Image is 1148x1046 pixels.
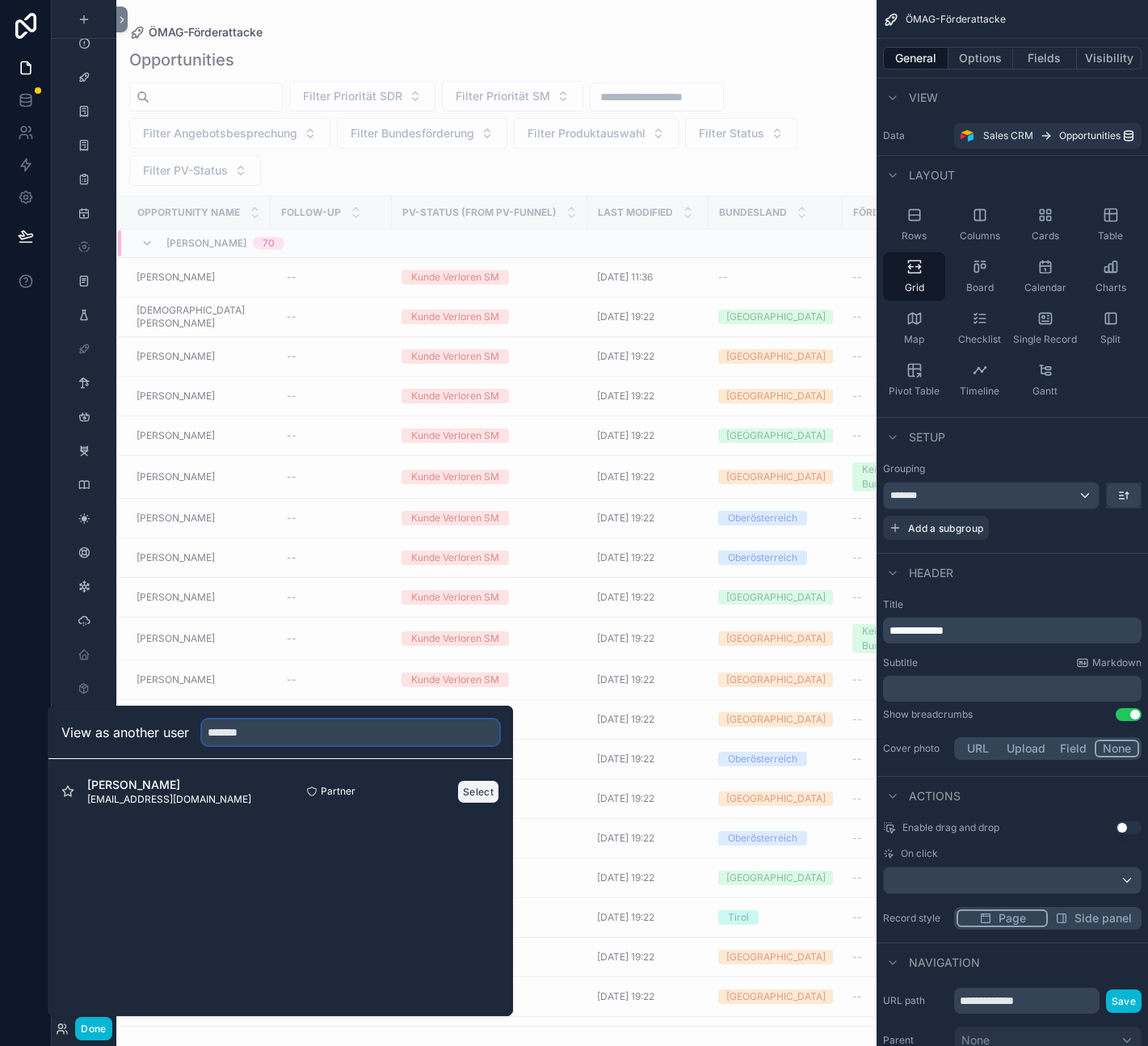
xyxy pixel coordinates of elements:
span: Setup [909,429,945,445]
span: Map [904,333,924,346]
button: Columns [948,200,1011,249]
a: Sales CRMOpportunities [954,123,1142,149]
span: Layout [909,167,955,183]
button: Calendar [1014,252,1076,301]
button: Add a subgroup [883,516,989,540]
div: scrollable content [883,618,1142,643]
label: Title [883,598,1142,611]
span: Cards [1032,230,1059,243]
span: Gantt [1032,385,1058,398]
span: Header [909,565,953,581]
div: scrollable content [883,676,1142,702]
span: Actions [909,788,961,804]
span: Add a subgroup [908,522,983,534]
button: Grid [883,252,945,301]
button: Split [1079,304,1142,352]
span: [PERSON_NAME] [87,777,251,793]
button: Visibility [1077,47,1142,70]
button: Pivot Table [883,356,945,404]
button: Single Record [1014,304,1076,352]
button: Table [1079,200,1142,249]
button: Checklist [948,304,1011,352]
button: URL [957,740,999,757]
button: Field [1053,740,1095,757]
span: Enable drag and drop [902,821,999,834]
div: Show breadcrumbs [883,708,973,721]
span: Pivot Table [889,385,940,398]
span: Navigation [909,955,980,971]
button: Fields [1013,47,1078,70]
button: Rows [883,200,945,249]
button: Board [948,252,1011,301]
span: Split [1100,333,1121,346]
label: Subtitle [883,656,918,669]
button: Charts [1079,252,1142,301]
span: Markdown [1092,656,1142,669]
label: Record style [883,912,948,925]
span: Table [1098,230,1123,243]
span: Calendar [1024,281,1066,294]
label: URL path [883,994,948,1007]
button: Timeline [948,356,1011,404]
span: Grid [905,281,924,294]
h2: View as another user [61,723,189,742]
span: Side panel [1074,910,1132,926]
button: Select [457,780,499,803]
span: Charts [1095,281,1126,294]
span: Checklist [958,333,1001,346]
span: On click [901,847,938,860]
label: Grouping [883,462,925,475]
button: Map [883,304,945,352]
span: Partner [321,785,355,798]
button: Gantt [1014,356,1076,404]
span: Columns [960,230,1000,243]
span: Single Record [1013,333,1077,346]
span: Opportunities [1059,129,1121,142]
span: View [909,90,938,106]
button: Done [75,1017,111,1040]
button: General [883,47,948,70]
span: Timeline [960,385,999,398]
span: Rows [902,230,927,243]
button: Save [1106,989,1142,1013]
button: Cards [1014,200,1076,249]
span: [EMAIL_ADDRESS][DOMAIN_NAME] [87,793,251,806]
button: Upload [999,740,1053,757]
span: Sales CRM [983,129,1033,142]
button: None [1095,740,1139,757]
span: ÖMAG-Förderattacke [906,13,1006,26]
img: Airtable Logo [961,129,973,142]
a: Markdown [1076,656,1142,669]
button: Options [948,47,1013,70]
span: Board [966,281,994,294]
span: Page [999,910,1026,926]
label: Data [883,129,948,142]
label: Cover photo [883,742,948,755]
